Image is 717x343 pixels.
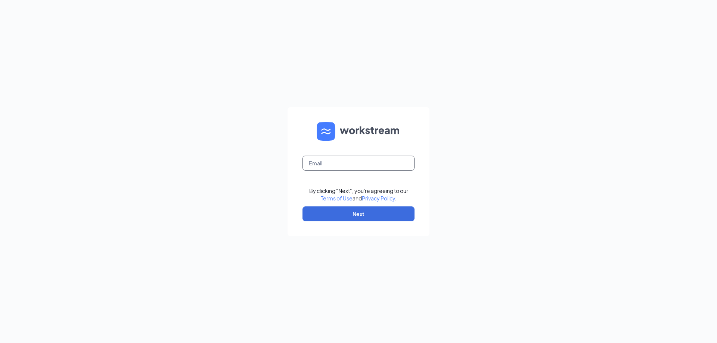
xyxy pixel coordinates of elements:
button: Next [302,206,415,221]
input: Email [302,156,415,171]
a: Terms of Use [321,195,353,202]
a: Privacy Policy [362,195,395,202]
div: By clicking "Next", you're agreeing to our and . [309,187,408,202]
img: WS logo and Workstream text [317,122,400,141]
